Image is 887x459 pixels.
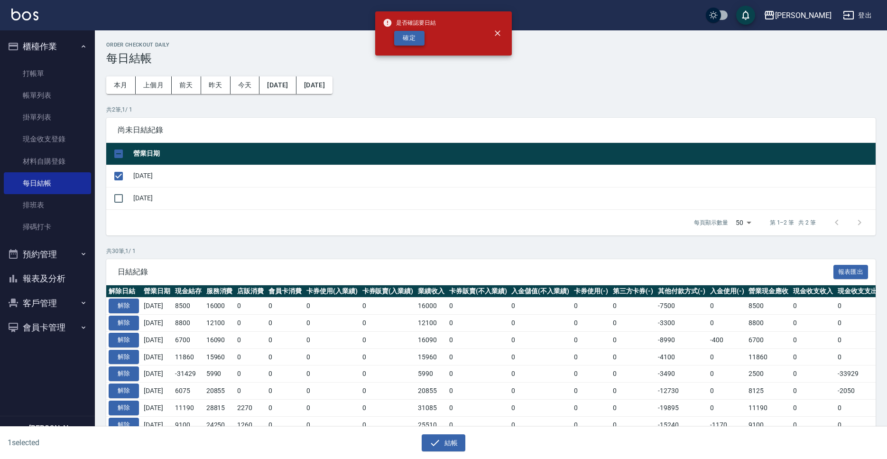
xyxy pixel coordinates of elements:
td: -4100 [656,348,708,365]
td: 0 [610,348,656,365]
td: 0 [304,399,360,416]
th: 卡券販賣(入業績) [360,285,416,298]
a: 材料自購登錄 [4,150,91,172]
div: [PERSON_NAME] [775,9,832,21]
td: 8500 [173,298,204,315]
button: [DATE] [259,76,296,94]
td: 0 [304,416,360,433]
td: 0 [708,383,747,400]
td: 16090 [204,331,235,348]
td: -19895 [656,399,708,416]
td: 0 [235,298,266,315]
button: 今天 [231,76,260,94]
td: 25510 [416,416,447,433]
td: 12100 [204,315,235,332]
td: 0 [360,348,416,365]
span: 尚未日結紀錄 [118,125,864,135]
td: 0 [447,315,509,332]
td: [DATE] [131,165,876,187]
td: 0 [610,365,656,383]
td: 9100 [173,416,204,433]
td: 0 [266,399,304,416]
th: 其他付款方式(-) [656,285,708,298]
td: 0 [266,315,304,332]
button: save [736,6,755,25]
p: 共 30 筆, 1 / 1 [106,247,876,255]
td: 0 [360,315,416,332]
td: 0 [266,416,304,433]
td: 0 [235,365,266,383]
h3: 每日結帳 [106,52,876,65]
button: 解除 [109,418,139,432]
td: 0 [447,348,509,365]
td: 6075 [173,383,204,400]
td: 0 [235,348,266,365]
th: 服務消費 [204,285,235,298]
th: 現金收支收入 [791,285,835,298]
button: 會員卡管理 [4,315,91,340]
button: 解除 [109,384,139,398]
td: 0 [360,331,416,348]
button: 預約管理 [4,242,91,267]
td: 0 [266,298,304,315]
td: [DATE] [141,383,173,400]
td: 16000 [416,298,447,315]
td: 5990 [204,365,235,383]
td: 0 [509,383,572,400]
a: 排班表 [4,194,91,216]
td: 5990 [416,365,447,383]
td: 24250 [204,416,235,433]
button: 登出 [839,7,876,24]
a: 掛單列表 [4,106,91,128]
td: 8800 [173,315,204,332]
td: 1260 [235,416,266,433]
button: [DATE] [296,76,333,94]
td: 0 [509,399,572,416]
a: 掃碼打卡 [4,216,91,238]
td: 8500 [746,298,791,315]
td: [DATE] [141,315,173,332]
td: 0 [572,315,610,332]
td: 0 [572,298,610,315]
td: 0 [708,298,747,315]
td: 6700 [173,331,204,348]
th: 卡券使用(-) [572,285,610,298]
p: 共 2 筆, 1 / 1 [106,105,876,114]
div: 50 [732,210,755,235]
button: 前天 [172,76,201,94]
h5: [PERSON_NAME]櫃檯 [29,424,77,443]
td: 0 [235,383,266,400]
button: close [487,23,508,44]
td: -12730 [656,383,708,400]
img: Logo [11,9,38,20]
td: 16000 [204,298,235,315]
td: 16090 [416,331,447,348]
td: 0 [610,399,656,416]
td: 0 [572,383,610,400]
td: 0 [235,331,266,348]
td: [DATE] [141,298,173,315]
td: -3300 [656,315,708,332]
td: 20855 [416,383,447,400]
td: 0 [791,365,835,383]
td: 12100 [416,315,447,332]
td: 0 [304,348,360,365]
td: 0 [360,383,416,400]
a: 現金收支登錄 [4,128,91,150]
td: 0 [360,365,416,383]
td: [DATE] [141,331,173,348]
td: 0 [360,416,416,433]
td: 0 [304,315,360,332]
td: -1170 [708,416,747,433]
td: 0 [447,383,509,400]
p: 第 1–2 筆 共 2 筆 [770,218,816,227]
td: 31085 [416,399,447,416]
td: 0 [610,315,656,332]
a: 每日結帳 [4,172,91,194]
td: 0 [708,399,747,416]
td: 0 [610,383,656,400]
td: 0 [447,399,509,416]
td: 0 [708,365,747,383]
td: 8125 [746,383,791,400]
button: 報表匯出 [833,265,869,280]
